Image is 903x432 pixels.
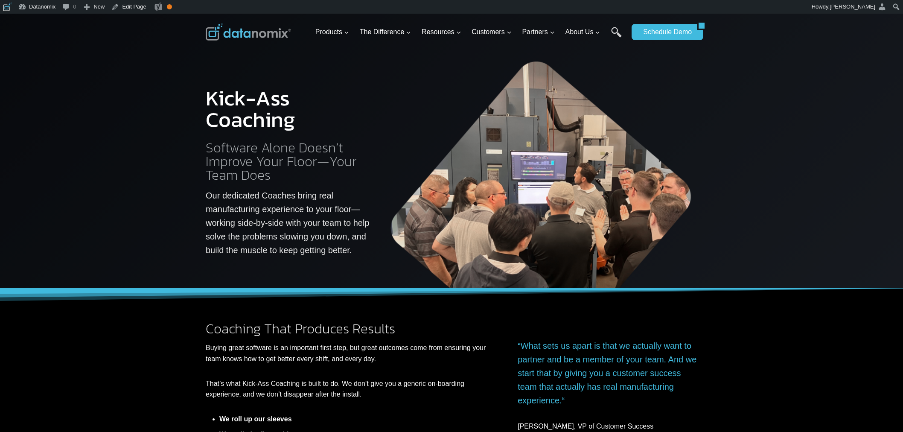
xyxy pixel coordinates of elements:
[312,18,628,46] nav: Primary Navigation
[518,423,653,430] span: [PERSON_NAME], VP of Customer Success
[611,27,622,46] a: Search
[206,23,291,41] img: Datanomix
[522,26,554,38] span: Partners
[565,26,600,38] span: About Us
[167,4,172,9] div: OK
[206,378,494,400] p: That’s what Kick-Ass Coaching is built to do. We don’t give you a generic on-boarding experience,...
[472,26,511,38] span: Customers
[206,189,371,257] p: Our dedicated Coaches bring real manufacturing experience to your floor—working side-by-side with...
[206,322,494,336] h2: Coaching That Produces Results
[206,141,371,182] h2: Software Alone Doesn’t Improve Your Floor—Your Team Does
[632,24,697,40] a: Schedule Demo
[206,88,371,130] h1: Kick-Ass Coaching
[360,26,411,38] span: The Difference
[422,26,461,38] span: Resources
[219,415,292,423] strong: We roll up our sleeves
[518,341,696,405] span: “What sets us apart is that we actually want to partner and be a member of your team. And we star...
[206,342,494,364] p: Buying great software is an important first step, but great outcomes come from ensuring your team...
[315,26,349,38] span: Products
[830,3,875,10] span: [PERSON_NAME]
[385,56,697,288] img: Datanomix Kick-Ass Coaching
[518,339,697,407] p: “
